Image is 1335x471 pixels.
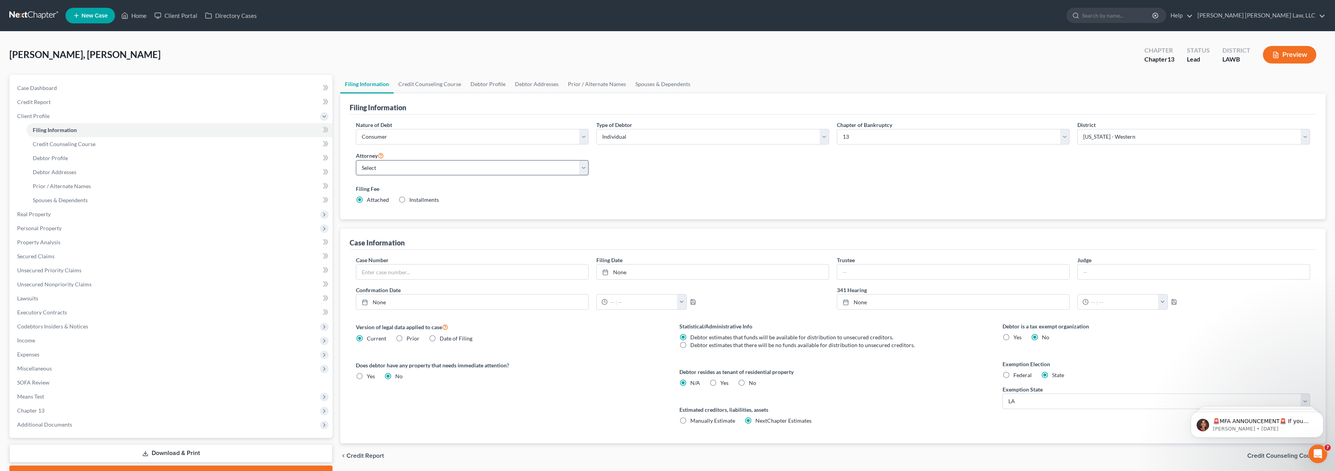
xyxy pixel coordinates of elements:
button: Preview [1263,46,1316,64]
label: Trustee [837,256,855,264]
label: Version of legal data applied to case [356,322,663,332]
div: District [1222,46,1250,55]
input: Enter case number... [356,265,588,279]
a: Download & Print [9,444,332,462]
span: [PERSON_NAME], [PERSON_NAME] [9,49,161,60]
span: SOFA Review [17,379,50,386]
span: 7 [1324,445,1331,451]
input: -- [1078,265,1310,279]
span: Secured Claims [17,253,55,259]
label: District [1077,121,1096,129]
label: Filing Date [596,256,622,264]
span: Current [367,335,386,342]
label: Case Number [356,256,389,264]
span: Debtor Addresses [33,169,76,175]
a: SOFA Review [11,376,332,390]
a: None [597,265,829,279]
label: Type of Debtor [596,121,632,129]
label: Estimated creditors, liabilities, assets [679,406,987,414]
span: Debtor estimates that funds will be available for distribution to unsecured creditors. [690,334,893,340]
label: 341 Hearing [833,286,1314,294]
span: Federal [1013,372,1032,378]
a: Prior / Alternate Names [563,75,631,93]
div: Chapter [1144,55,1174,64]
span: Debtor Profile [33,155,68,161]
a: Secured Claims [11,249,332,263]
span: Credit Counseling Course [33,141,95,147]
div: Filing Information [350,103,406,112]
span: State [1052,372,1064,378]
span: No [749,379,756,386]
div: Chapter [1144,46,1174,55]
span: Yes [367,373,375,379]
a: Filing Information [27,123,332,137]
a: [PERSON_NAME] [PERSON_NAME] Law, LLC [1194,9,1325,23]
a: Property Analysis [11,235,332,249]
span: Executory Contracts [17,309,67,316]
span: No [395,373,403,379]
a: Debtor Addresses [27,165,332,179]
label: Does debtor have any property that needs immediate attention? [356,361,663,369]
span: Unsecured Nonpriority Claims [17,281,92,288]
label: Judge [1077,256,1091,264]
span: Personal Property [17,225,62,231]
span: NextChapter Estimates [755,417,812,424]
a: None [837,295,1069,309]
label: Exemption Election [1003,360,1310,368]
a: Home [117,9,150,23]
span: Additional Documents [17,421,72,428]
div: Case Information [350,238,405,247]
span: Chapter 13 [17,407,44,414]
span: Prior [407,335,419,342]
button: Credit Counseling Course chevron_right [1247,453,1326,459]
label: Exemption State [1003,385,1043,393]
i: chevron_left [340,453,347,459]
span: Client Profile [17,113,50,119]
span: 13 [1167,55,1174,63]
a: Spouses & Dependents [631,75,695,93]
span: Spouses & Dependents [33,197,88,203]
a: Unsecured Nonpriority Claims [11,277,332,291]
span: Expenses [17,351,39,358]
span: Yes [720,379,729,386]
div: LAWB [1222,55,1250,64]
span: N/A [690,379,700,386]
a: Debtor Profile [27,151,332,165]
a: Prior / Alternate Names [27,179,332,193]
a: None [356,295,588,309]
label: Statistical/Administrative Info [679,322,987,330]
button: chevron_left Credit Report [340,453,384,459]
span: No [1042,334,1049,340]
iframe: Intercom notifications message [1179,395,1335,450]
a: Spouses & Dependents [27,193,332,207]
span: Lawsuits [17,295,38,302]
a: Case Dashboard [11,81,332,95]
div: Status [1187,46,1210,55]
span: Unsecured Priority Claims [17,267,81,273]
a: Directory Cases [201,9,261,23]
span: Codebtors Insiders & Notices [17,323,88,330]
label: Attorney [356,151,384,160]
span: Filing Information [33,127,77,133]
label: Nature of Debt [356,121,392,129]
a: Client Portal [150,9,201,23]
a: Credit Counseling Course [27,137,332,151]
span: New Case [81,13,108,19]
input: Search by name... [1082,8,1153,23]
a: Credit Report [11,95,332,109]
label: Debtor resides as tenant of residential property [679,368,987,376]
a: Executory Contracts [11,305,332,319]
a: Lawsuits [11,291,332,305]
span: Manually Estimate [690,417,735,424]
span: Attached [367,196,389,203]
span: Income [17,337,35,344]
a: Help [1167,9,1193,23]
iframe: Intercom live chat [1308,445,1327,463]
span: Debtor estimates that there will be no funds available for distribution to unsecured creditors. [690,342,915,348]
a: Credit Counseling Course [394,75,466,93]
span: Date of Filing [440,335,472,342]
label: Debtor is a tax exempt organization [1003,322,1310,330]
